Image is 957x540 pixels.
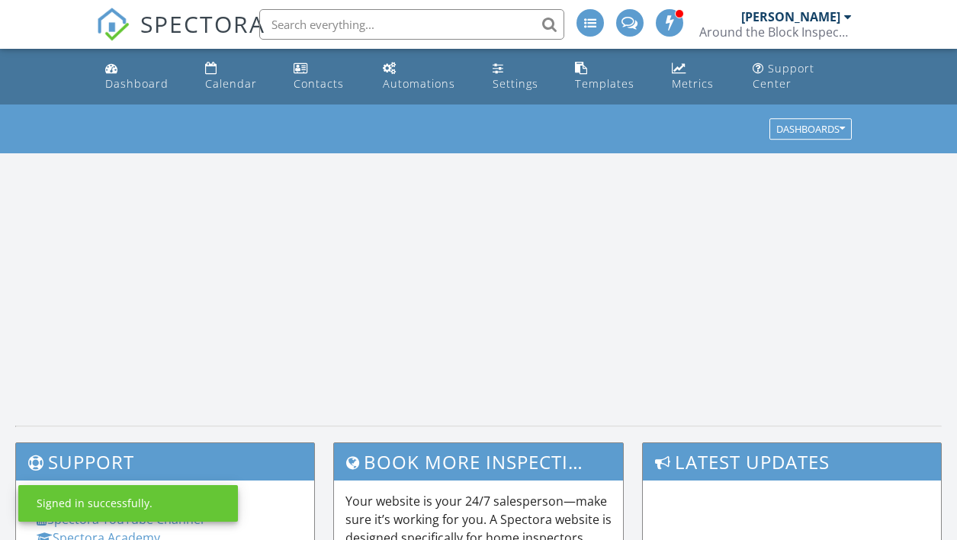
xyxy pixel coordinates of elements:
[199,55,275,98] a: Calendar
[259,9,564,40] input: Search everything...
[383,76,455,91] div: Automations
[672,76,714,91] div: Metrics
[377,55,474,98] a: Automations (Advanced)
[487,55,557,98] a: Settings
[575,76,634,91] div: Templates
[741,9,840,24] div: [PERSON_NAME]
[666,55,735,98] a: Metrics
[699,24,852,40] div: Around the Block Inspections, Inc.
[776,124,845,135] div: Dashboards
[37,496,153,511] div: Signed in successfully.
[569,55,654,98] a: Templates
[105,76,169,91] div: Dashboard
[205,76,257,91] div: Calendar
[96,8,130,41] img: The Best Home Inspection Software - Spectora
[287,55,364,98] a: Contacts
[493,76,538,91] div: Settings
[753,61,814,91] div: Support Center
[96,21,265,53] a: SPECTORA
[643,443,941,481] h3: Latest Updates
[16,443,314,481] h3: Support
[99,55,188,98] a: Dashboard
[294,76,344,91] div: Contacts
[140,8,265,40] span: SPECTORA
[334,443,623,481] h3: Book More Inspections
[769,119,852,140] button: Dashboards
[747,55,858,98] a: Support Center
